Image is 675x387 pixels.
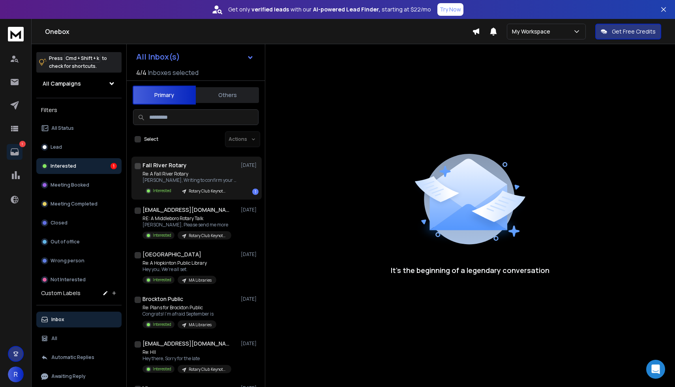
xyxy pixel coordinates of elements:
[19,141,26,147] p: 1
[51,373,86,380] p: Awaiting Reply
[51,354,94,361] p: Automatic Replies
[228,6,431,13] p: Get only with our starting at $22/mo
[142,295,183,303] h1: Brockton Public
[8,366,24,382] button: R
[144,136,158,142] label: Select
[142,305,216,311] p: Re: Plans for Brockton Public
[36,331,122,346] button: All
[512,28,553,36] p: My Workspace
[136,53,180,61] h1: All Inbox(s)
[142,349,231,355] p: Re: HII
[196,86,259,104] button: Others
[111,163,117,169] div: 1
[595,24,661,39] button: Get Free Credits
[64,54,100,63] span: Cmd + Shift + k
[51,316,64,323] p: Inbox
[646,360,665,379] div: Open Intercom Messenger
[189,366,227,372] p: Rotary Club Keynotes
[51,144,62,150] p: Lead
[153,232,171,238] p: Interested
[51,239,80,245] p: Out of office
[36,215,122,231] button: Closed
[36,312,122,327] button: Inbox
[51,258,84,264] p: Wrong person
[36,196,122,212] button: Meeting Completed
[36,253,122,269] button: Wrong person
[36,76,122,92] button: All Campaigns
[241,251,259,258] p: [DATE]
[51,163,76,169] p: Interested
[142,260,216,266] p: Re: A Hopkinton Public Library
[153,188,171,194] p: Interested
[437,3,463,16] button: Try Now
[36,177,122,193] button: Meeting Booked
[51,220,67,226] p: Closed
[142,171,237,177] p: Re: A Fall River Rotary
[36,139,122,155] button: Lead
[252,189,259,195] div: 1
[36,272,122,288] button: Not Interested
[49,54,107,70] p: Press to check for shortcuts.
[142,266,216,273] p: Hey you, We're all set.
[51,277,86,283] p: Not Interested
[36,158,122,174] button: Interested1
[440,6,461,13] p: Try Now
[142,251,201,258] h1: [GEOGRAPHIC_DATA]
[241,162,259,168] p: [DATE]
[7,144,22,160] a: 1
[612,28,656,36] p: Get Free Credits
[36,350,122,365] button: Automatic Replies
[189,277,212,283] p: MA Libraries
[189,233,227,239] p: Rotary Club Keynotes
[153,277,171,283] p: Interested
[36,368,122,384] button: Awaiting Reply
[189,322,212,328] p: MA Libraries
[251,6,289,13] strong: verified leads
[51,125,74,131] p: All Status
[136,68,146,77] span: 4 / 4
[36,105,122,116] h3: Filters
[241,296,259,302] p: [DATE]
[43,80,81,88] h1: All Campaigns
[51,201,97,207] p: Meeting Completed
[142,177,237,183] p: [PERSON_NAME], Writing to confirm your attendance
[142,222,231,228] p: [PERSON_NAME], Please send me more
[51,182,89,188] p: Meeting Booked
[189,188,227,194] p: Rotary Club Keynotes
[153,366,171,372] p: Interested
[36,120,122,136] button: All Status
[313,6,380,13] strong: AI-powered Lead Finder,
[241,340,259,347] p: [DATE]
[142,206,229,214] h1: [EMAIL_ADDRESS][DOMAIN_NAME]
[148,68,199,77] h3: Inboxes selected
[8,27,24,41] img: logo
[133,86,196,105] button: Primary
[142,311,216,317] p: Congrats! I'm afraid September is
[142,340,229,348] h1: [EMAIL_ADDRESS][DOMAIN_NAME]
[391,265,549,276] p: It’s the beginning of a legendary conversation
[41,289,81,297] h3: Custom Labels
[142,215,231,222] p: RE: A Middleboro Rotary Talk
[142,161,187,169] h1: Fall River Rotary
[241,207,259,213] p: [DATE]
[153,322,171,327] p: Interested
[51,335,57,342] p: All
[36,234,122,250] button: Out of office
[130,49,260,65] button: All Inbox(s)
[45,27,472,36] h1: Onebox
[142,355,231,362] p: Hey there, Sorry for the late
